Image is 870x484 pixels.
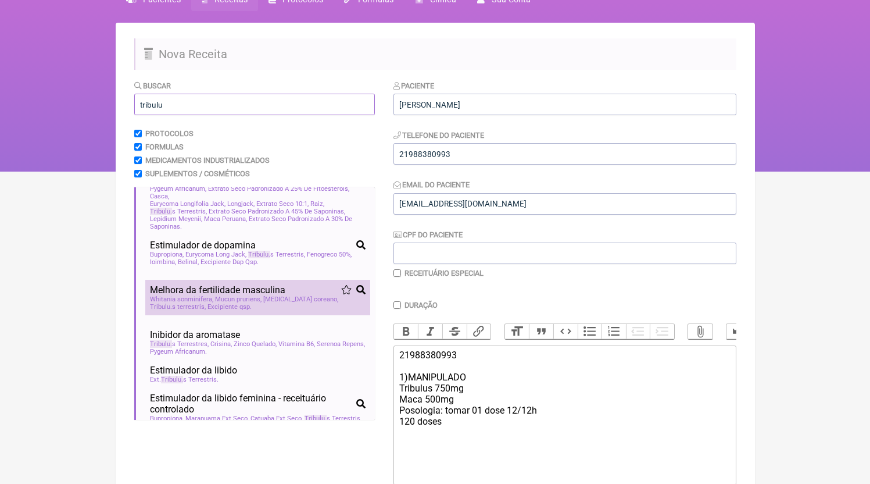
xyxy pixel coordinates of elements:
label: Suplementos / Cosméticos [145,169,250,178]
span: Bupropiona [150,415,184,422]
span: Tribulu [305,415,327,422]
span: Pygeum Africanum, Extrato Seco Padronizado A 25% De Fitoesterois, Casca [150,185,366,200]
span: Tribulu [150,340,172,348]
button: Italic [418,324,442,339]
span: Tribulu [248,251,270,258]
button: Code [553,324,578,339]
button: Increase Level [650,324,674,339]
button: Link [467,324,491,339]
span: Ext. s Terrestris [150,376,219,383]
label: Buscar [134,81,171,90]
span: s Terrestres [150,340,209,348]
span: Zinco Quelado [234,340,277,348]
label: Medicamentos Industrializados [145,156,270,165]
span: Ioimbina [150,258,176,266]
label: CPF do Paciente [393,230,463,239]
span: Fenogreco 50% [307,251,352,258]
span: Vitamina B6 [278,340,315,348]
div: 21988380993 1)MANIPULADO Tribulus 750mg Maca 500mg Posologia: tomar 01 dose 12/12h 120 doses [399,350,729,438]
label: Duração [404,301,438,309]
span: Estimulador da libido feminina - receituário controlado [150,393,352,415]
button: Bold [394,324,418,339]
span: Mucun pruriens [215,296,262,303]
button: Bullets [578,324,602,339]
span: Estimulador de dopamina [150,240,256,251]
label: Telefone do Paciente [393,131,485,140]
label: Paciente [393,81,435,90]
span: Serenoa Repens [317,340,365,348]
span: s terrestris [150,303,206,311]
span: Bupropiona [150,251,184,258]
label: Receituário Especial [404,269,484,277]
button: Attach Files [688,324,713,339]
span: Excipiente qsp [207,303,252,311]
span: Whitania sonminifera [150,296,213,303]
button: Heading [505,324,529,339]
span: Tribulu [150,208,172,215]
span: Pygeum Africanum [150,348,207,355]
span: Excipiente Dap Qsp [201,258,259,266]
span: Melhora da fertilidade masculina [150,284,285,296]
span: Marapuama Ext Seco [185,415,249,422]
button: Undo [726,324,751,339]
label: Protocolos [145,129,194,138]
span: Tribulu [161,376,183,383]
label: Formulas [145,143,184,151]
label: Email do Paciente [393,180,470,189]
input: exemplo: emagrecimento, ansiedade [134,94,375,115]
span: Crisina [210,340,232,348]
button: Decrease Level [626,324,650,339]
span: Eurycoma Long Jack [185,251,246,258]
span: Eurycoma Longifolia Jack, Longjack, Extrato Seco 10:1, Raiz [150,200,324,208]
span: Lepidium Meyenii, Maca Peruana, Extrato Seco Padronizado A 30% De Saponinas [150,215,366,230]
button: Quote [529,324,553,339]
span: s Terrestris, Extrato Seco Padronizado A 45% De Saponinas [150,208,345,215]
span: Inibidor da aromatase [150,329,240,340]
h2: Nova Receita [134,38,736,70]
span: Belinal [178,258,199,266]
span: s Terrestris [248,251,305,258]
span: Tribulu [150,303,172,311]
span: s Terrestris [305,415,361,422]
button: Strikethrough [442,324,467,339]
span: [MEDICAL_DATA] coreano [263,296,338,303]
button: Numbers [602,324,626,339]
span: Catuaba Ext Seco [250,415,303,422]
span: Estimulador da libido [150,365,237,376]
